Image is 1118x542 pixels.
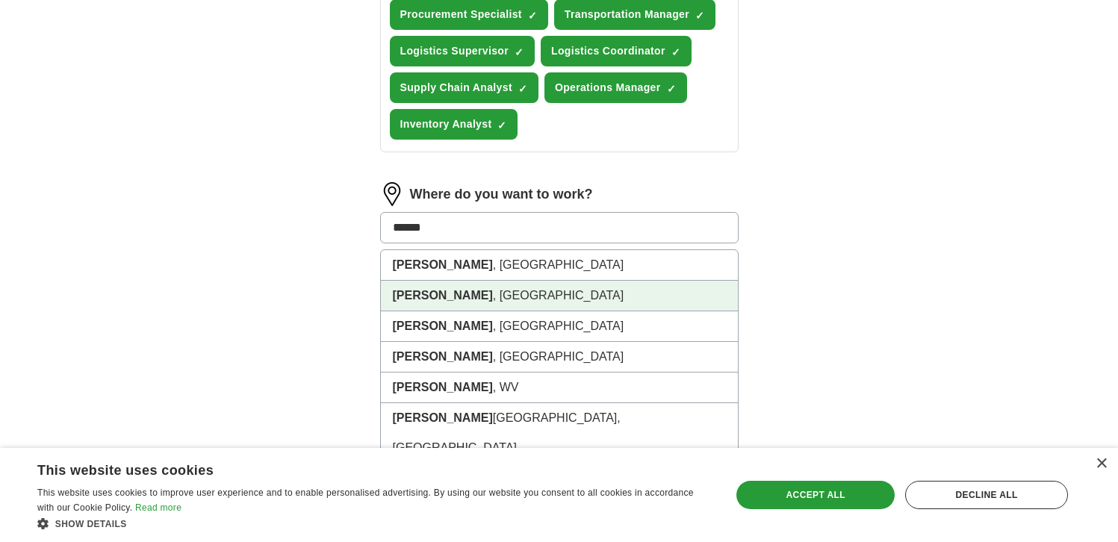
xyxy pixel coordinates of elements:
li: , [GEOGRAPHIC_DATA] [381,250,738,281]
span: Inventory Analyst [400,116,492,132]
span: ✓ [671,46,680,58]
strong: [PERSON_NAME] [393,350,493,363]
strong: [PERSON_NAME] [393,289,493,302]
li: , WV [381,373,738,403]
span: This website uses cookies to improve user experience and to enable personalised advertising. By u... [37,488,694,513]
div: This website uses cookies [37,457,674,479]
li: , [GEOGRAPHIC_DATA] [381,281,738,311]
span: Procurement Specialist [400,7,522,22]
button: Operations Manager✓ [544,72,687,103]
span: ✓ [695,10,704,22]
span: ✓ [515,46,524,58]
div: Accept all [736,481,895,509]
strong: [PERSON_NAME] [393,320,493,332]
span: Show details [55,519,127,529]
li: , [GEOGRAPHIC_DATA] [381,342,738,373]
span: ✓ [667,83,676,95]
img: location.png [380,182,404,206]
span: ✓ [497,119,506,131]
strong: [PERSON_NAME] [393,411,493,424]
span: Operations Manager [555,80,661,96]
li: [GEOGRAPHIC_DATA], [GEOGRAPHIC_DATA] [381,403,738,464]
strong: [PERSON_NAME] [393,381,493,393]
button: Supply Chain Analyst✓ [390,72,538,103]
button: Inventory Analyst✓ [390,109,518,140]
div: Show details [37,516,711,531]
span: ✓ [528,10,537,22]
button: Logistics Supervisor✓ [390,36,535,66]
div: Close [1096,458,1107,470]
label: Where do you want to work? [410,184,593,205]
button: Logistics Coordinator✓ [541,36,692,66]
span: Transportation Manager [565,7,689,22]
span: Logistics Coordinator [551,43,665,59]
span: Supply Chain Analyst [400,80,512,96]
span: Logistics Supervisor [400,43,509,59]
a: Read more, opens a new window [135,502,181,513]
div: Decline all [905,481,1068,509]
li: , [GEOGRAPHIC_DATA] [381,311,738,342]
span: ✓ [518,83,527,95]
strong: [PERSON_NAME] [393,258,493,271]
